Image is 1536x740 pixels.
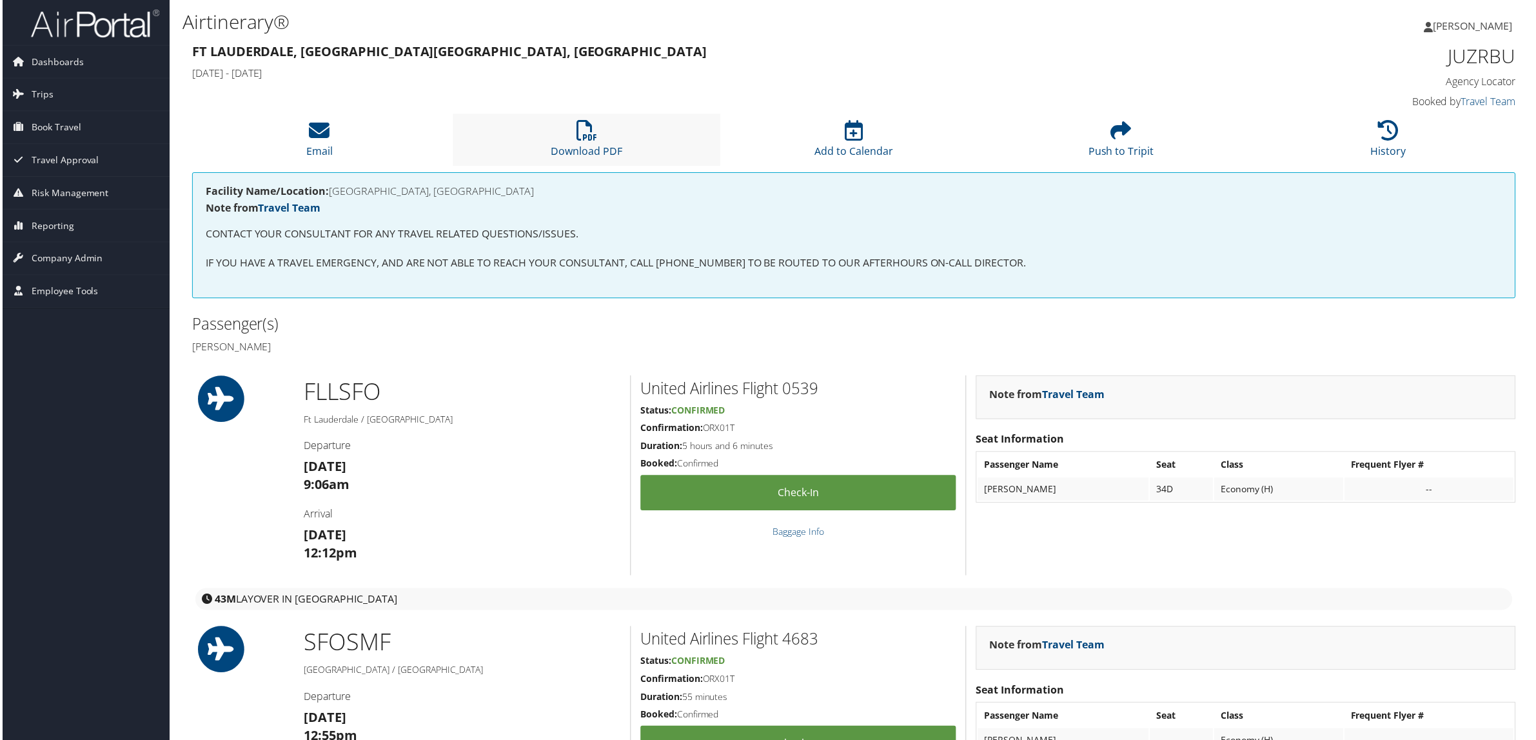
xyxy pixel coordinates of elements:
[1152,455,1215,478] th: Seat
[773,527,824,539] a: Baggage Info
[302,459,345,477] strong: [DATE]
[640,693,682,705] strong: Duration:
[640,693,958,706] h5: 55 minutes
[29,46,81,78] span: Dashboards
[1374,128,1409,159] a: History
[640,423,703,435] strong: Confirmation:
[213,594,234,608] strong: 43M
[204,186,1505,197] h4: [GEOGRAPHIC_DATA], [GEOGRAPHIC_DATA]
[990,388,1106,403] strong: Note from
[190,341,845,355] h4: [PERSON_NAME]
[302,508,620,523] h4: Arrival
[204,201,319,215] strong: Note from
[29,145,97,177] span: Travel Approval
[640,477,958,512] a: Check-in
[302,414,620,427] h5: Ft Lauderdale / [GEOGRAPHIC_DATA]
[190,43,707,60] strong: Ft Lauderdale, [GEOGRAPHIC_DATA] [GEOGRAPHIC_DATA], [GEOGRAPHIC_DATA]
[1354,485,1511,497] div: --
[302,528,345,545] strong: [DATE]
[302,628,620,661] h1: SFO SMF
[640,675,703,687] strong: Confirmation:
[1152,479,1215,503] td: 34D
[29,243,101,275] span: Company Admin
[29,276,96,308] span: Employee Tools
[671,657,725,669] span: Confirmed
[979,479,1150,503] td: [PERSON_NAME]
[640,675,958,688] h5: ORX01T
[190,66,1182,80] h4: [DATE] - [DATE]
[28,8,157,39] img: airportal-logo.png
[1347,706,1517,730] th: Frequent Flyer #
[302,666,620,679] h5: [GEOGRAPHIC_DATA] / [GEOGRAPHIC_DATA]
[1216,479,1346,503] td: Economy (H)
[1201,95,1519,109] h4: Booked by
[1201,75,1519,89] h4: Agency Locator
[302,692,620,706] h4: Departure
[1043,640,1106,654] a: Travel Team
[190,314,845,336] h2: Passenger(s)
[640,710,677,723] strong: Booked:
[640,459,677,471] strong: Booked:
[671,405,725,417] span: Confirmed
[1216,455,1346,478] th: Class
[204,256,1505,273] p: IF YOU HAVE A TRAVEL EMERGENCY, AND ARE NOT ABLE TO REACH YOUR CONSULTANT, CALL [PHONE_NUMBER] TO...
[640,710,958,723] h5: Confirmed
[640,441,958,454] h5: 5 hours and 6 minutes
[979,706,1150,730] th: Passenger Name
[640,630,958,652] h2: United Airlines Flight 4683
[1090,128,1156,159] a: Push to Tripit
[990,640,1106,654] strong: Note from
[977,434,1065,448] strong: Seat Information
[1426,6,1528,45] a: [PERSON_NAME]
[551,128,622,159] a: Download PDF
[257,201,319,215] a: Travel Team
[204,226,1505,243] p: CONTACT YOUR CONSULTANT FOR ANY TRAVEL RELATED QUESTIONS/ISSUES.
[302,477,348,495] strong: 9:06am
[640,459,958,472] h5: Confirmed
[29,210,72,243] span: Reporting
[204,185,328,199] strong: Facility Name/Location:
[640,441,682,454] strong: Duration:
[1043,388,1106,403] a: Travel Team
[640,657,671,669] strong: Status:
[977,685,1065,699] strong: Seat Information
[640,405,671,417] strong: Status:
[815,128,894,159] a: Add to Calendar
[1201,43,1519,70] h1: JUZRBU
[29,177,106,210] span: Risk Management
[1347,455,1517,478] th: Frequent Flyer #
[302,440,620,454] h4: Departure
[193,590,1515,612] div: layover in [GEOGRAPHIC_DATA]
[302,377,620,409] h1: FLL SFO
[305,128,331,159] a: Email
[1435,19,1515,33] span: [PERSON_NAME]
[640,379,958,401] h2: United Airlines Flight 0539
[302,546,356,563] strong: 12:12pm
[1152,706,1215,730] th: Seat
[979,455,1150,478] th: Passenger Name
[29,79,51,111] span: Trips
[302,711,345,728] strong: [DATE]
[640,423,958,436] h5: ORX01T
[1464,95,1519,109] a: Travel Team
[29,112,79,144] span: Book Travel
[1216,706,1346,730] th: Class
[181,8,1079,35] h1: Airtinerary®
